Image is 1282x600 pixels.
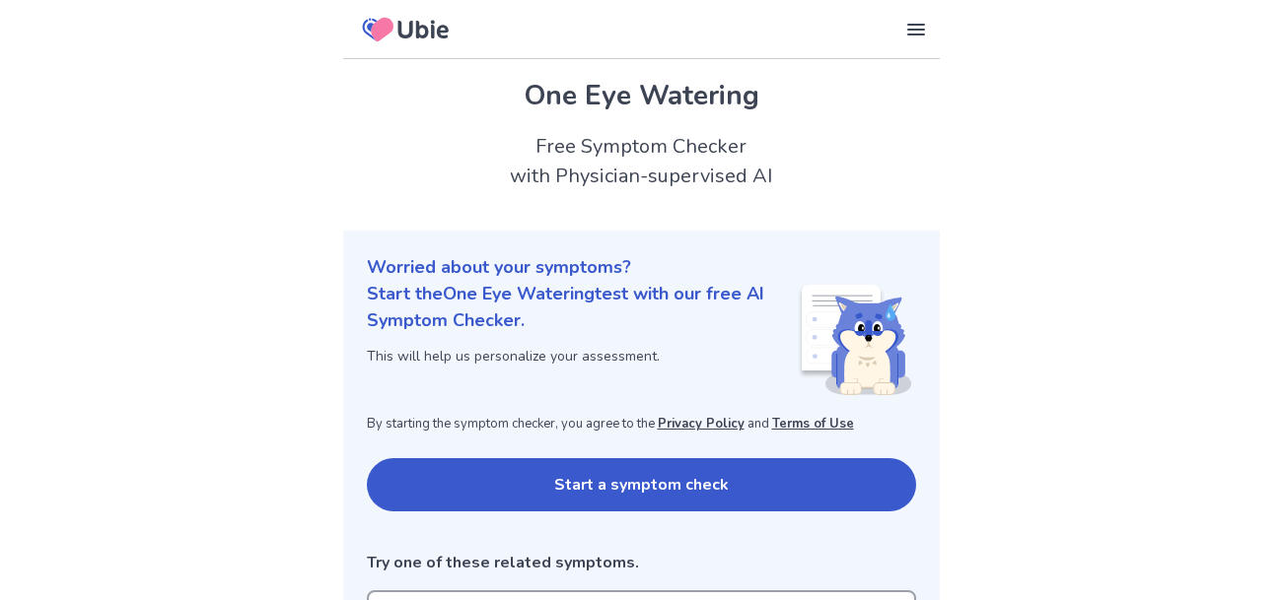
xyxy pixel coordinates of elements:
[367,415,916,434] p: By starting the symptom checker, you agree to the and
[658,415,745,433] a: Privacy Policy
[798,285,912,395] img: Shiba
[367,458,916,511] button: Start a symptom check
[367,254,916,281] p: Worried about your symptoms?
[367,551,916,574] p: Try one of these related symptoms.
[772,415,854,433] a: Terms of Use
[367,281,798,334] p: Start the One Eye Watering test with our free AI Symptom Checker.
[367,346,798,367] p: This will help us personalize your assessment.
[343,132,940,191] h2: Free Symptom Checker with Physician-supervised AI
[367,75,916,116] h1: One Eye Watering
